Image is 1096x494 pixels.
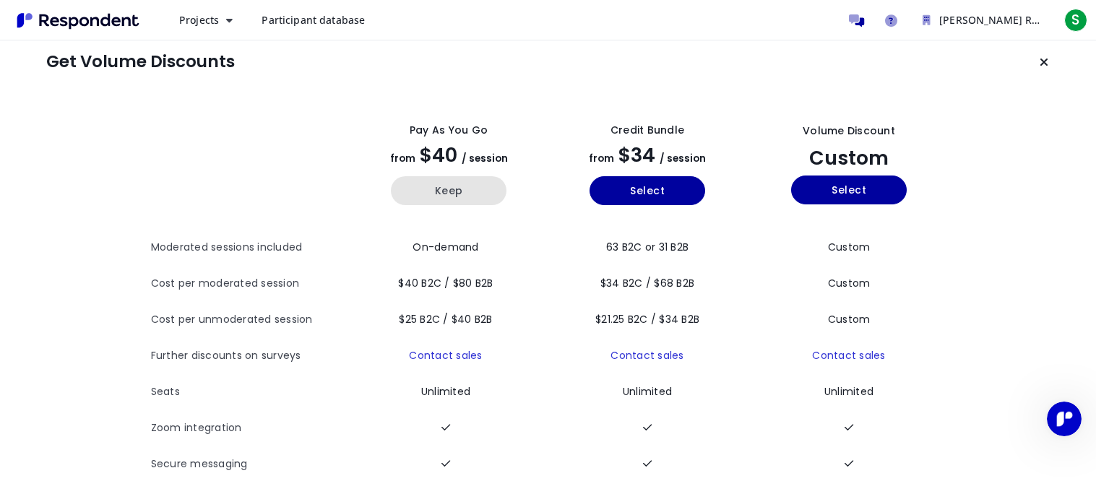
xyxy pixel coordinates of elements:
a: Contact sales [409,348,482,363]
img: Respondent [12,9,144,32]
span: Unlimited [824,384,873,399]
span: Participant database [262,13,365,27]
button: Keep current plan [1030,48,1058,77]
button: Collapse window [434,6,462,33]
th: Secure messaging [151,446,350,482]
span: Custom [828,276,871,290]
h1: Get Volume Discounts [46,52,235,72]
a: Contact sales [812,348,885,363]
th: Moderated sessions included [151,230,350,266]
div: Volume Discount [803,123,895,139]
button: Select yearly custom_static plan [791,175,907,204]
th: Zoom integration [151,410,350,446]
th: Cost per unmoderated session [151,302,350,338]
span: $40 B2C / $80 B2B [398,276,493,290]
th: Seats [151,374,350,410]
span: Projects [179,13,219,27]
span: $25 B2C / $40 B2B [399,312,492,326]
th: Further discounts on surveys [151,338,350,374]
span: $34 [618,142,655,168]
a: Message participants [842,6,871,35]
span: $34 B2C / $68 B2B [600,276,694,290]
span: S [1064,9,1087,32]
span: Custom [828,312,871,326]
span: $40 [420,142,457,168]
button: Projects [168,7,244,33]
a: Contact sales [610,348,683,363]
span: 63 B2C or 31 B2B [606,240,689,254]
span: / session [462,152,508,165]
button: S [1061,7,1090,33]
span: from [589,152,614,165]
div: Close [462,6,488,32]
span: Custom [828,240,871,254]
button: Select yearly basic plan [590,176,705,205]
span: On-demand [413,240,478,254]
div: Credit Bundle [610,123,684,138]
a: Help and support [876,6,905,35]
span: Unlimited [421,384,470,399]
iframe: Intercom live chat [1047,402,1082,436]
span: from [390,152,415,165]
span: Custom [809,144,889,171]
th: Cost per moderated session [151,266,350,302]
button: go back [9,6,37,33]
div: Pay as you go [410,123,488,138]
a: Participant database [250,7,376,33]
button: Keep current yearly payg plan [391,176,506,205]
span: $21.25 B2C / $34 B2B [595,312,699,326]
span: Unlimited [623,384,672,399]
button: Jane Doe Research Team Team [911,7,1056,33]
span: / session [660,152,706,165]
